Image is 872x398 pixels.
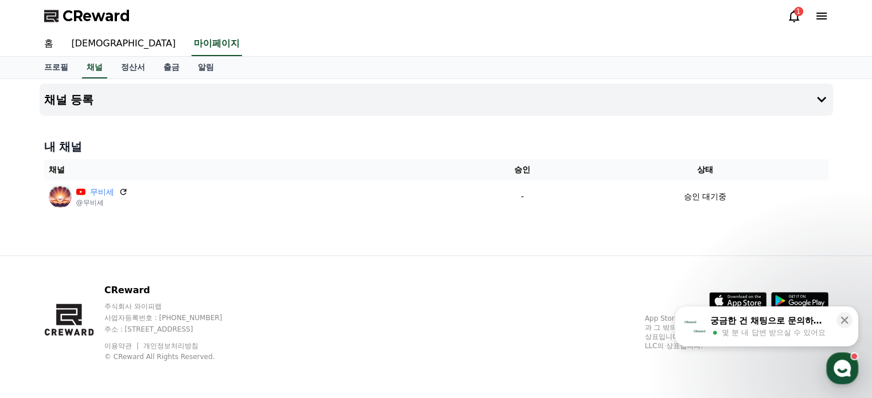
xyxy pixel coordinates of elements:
button: 채널 등록 [40,84,833,116]
p: @무비세 [76,198,128,207]
p: App Store, iCloud, iCloud Drive 및 iTunes Store는 미국과 그 밖의 나라 및 지역에서 등록된 Apple Inc.의 서비스 상표입니다. Goo... [645,314,828,350]
div: 1 [794,7,803,16]
span: 홈 [36,320,43,329]
p: 승인 대기중 [684,191,726,203]
h4: 채널 등록 [44,93,94,106]
span: 대화 [105,321,119,330]
a: CReward [44,7,130,25]
a: 정산서 [112,57,154,78]
a: [DEMOGRAPHIC_DATA] [62,32,185,56]
p: © CReward All Rights Reserved. [104,352,244,361]
a: 홈 [35,32,62,56]
span: CReward [62,7,130,25]
a: 프로필 [35,57,77,78]
a: 대화 [76,303,148,332]
img: 무비세 [49,185,72,208]
span: 설정 [177,320,191,329]
a: 출금 [154,57,189,78]
th: 승인 [463,159,582,180]
a: 이용약관 [104,342,140,350]
a: 무비세 [90,186,114,198]
a: 채널 [82,57,107,78]
a: 설정 [148,303,220,332]
a: 마이페이지 [191,32,242,56]
a: 알림 [189,57,223,78]
h4: 내 채널 [44,139,828,155]
th: 채널 [44,159,463,180]
a: 홈 [3,303,76,332]
p: CReward [104,283,244,297]
p: 사업자등록번호 : [PHONE_NUMBER] [104,313,244,322]
a: 개인정보처리방침 [143,342,198,350]
p: 주소 : [STREET_ADDRESS] [104,325,244,334]
a: 1 [787,9,801,23]
th: 상태 [582,159,828,180]
p: - [467,191,578,203]
p: 주식회사 와이피랩 [104,302,244,311]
